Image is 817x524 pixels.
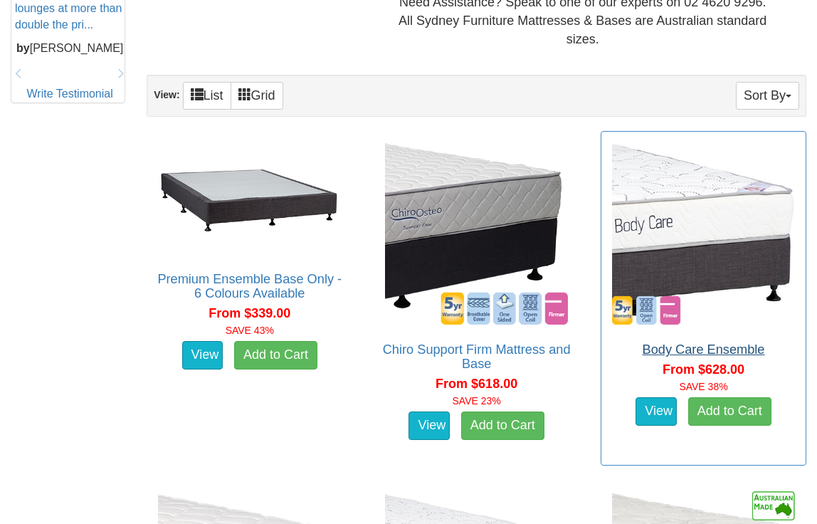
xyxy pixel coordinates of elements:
a: Add to Cart [461,412,544,440]
a: Add to Cart [234,341,317,370]
p: [PERSON_NAME] [15,40,125,56]
a: Body Care Ensemble [643,342,765,357]
a: View [182,341,223,370]
a: Add to Cart [688,397,771,426]
img: Body Care Ensemble [608,139,798,329]
span: From $339.00 [209,306,290,320]
img: Premium Ensemble Base Only - 6 Colours Available [154,139,344,258]
button: Sort By [736,82,799,110]
font: SAVE 38% [679,381,727,392]
font: SAVE 43% [226,325,274,336]
a: Write Testimonial [27,88,113,100]
a: View [636,397,677,426]
strong: View: [154,89,179,100]
b: by [16,41,30,53]
span: From $628.00 [663,362,744,377]
a: Chiro Support Firm Mattress and Base [383,342,571,371]
img: Chiro Support Firm Mattress and Base [381,139,571,329]
font: SAVE 23% [453,395,501,407]
a: Grid [231,82,283,110]
a: Premium Ensemble Base Only - 6 Colours Available [157,272,342,300]
a: View [408,412,450,440]
a: List [183,82,231,110]
span: From $618.00 [436,377,517,391]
